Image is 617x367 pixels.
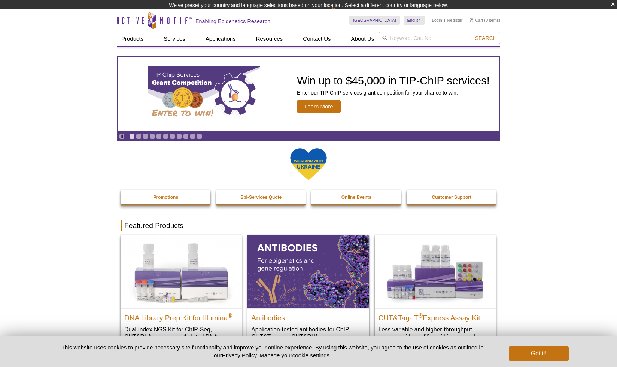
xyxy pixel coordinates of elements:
[124,326,238,348] p: Dual Index NGS Kit for ChIP-Seq, CUT&RUN, and ds methylated DNA assays.
[375,235,496,308] img: CUT&Tag-IT® Express Assay Kit
[347,32,379,46] a: About Us
[407,190,497,204] a: Customer Support
[297,100,341,113] span: Learn More
[190,133,195,139] a: Go to slide 10
[432,18,442,23] a: Login
[129,133,135,139] a: Go to slide 1
[470,18,483,23] a: Cart
[136,133,142,139] a: Go to slide 2
[197,133,202,139] a: Go to slide 11
[311,190,402,204] a: Online Events
[297,75,490,86] h2: Win up to $45,000 in TIP-ChIP services!
[444,16,445,25] li: |
[119,133,125,139] a: Toggle autoplay
[297,89,490,96] p: Enter our TIP-ChIP services grant competition for your chance to win.
[163,133,168,139] a: Go to slide 6
[195,18,270,25] h2: Enabling Epigenetics Research
[247,235,369,308] img: All Antibodies
[290,148,327,181] img: We Stand With Ukraine
[118,57,499,131] article: TIP-ChIP Services Grant Competition
[201,32,240,46] a: Applications
[48,343,496,359] p: This website uses cookies to provide necessary site functionality and improve your online experie...
[418,312,423,319] sup: ®
[156,133,162,139] a: Go to slide 5
[216,190,307,204] a: Epi-Services Quote
[251,311,365,322] h2: Antibodies
[298,32,335,46] a: Contact Us
[252,32,288,46] a: Resources
[240,195,282,200] strong: Epi-Services Quote
[379,311,492,322] h2: CUT&Tag-IT Express Assay Kit
[153,195,178,200] strong: Promotions
[379,32,500,44] input: Keyword, Cat. No.
[349,16,400,25] a: [GEOGRAPHIC_DATA]
[143,133,148,139] a: Go to slide 3
[341,195,371,200] strong: Online Events
[228,312,232,319] sup: ®
[121,235,242,356] a: DNA Library Prep Kit for Illumina DNA Library Prep Kit for Illumina® Dual Index NGS Kit for ChIP-...
[121,220,496,231] h2: Featured Products
[117,32,148,46] a: Products
[176,133,182,139] a: Go to slide 8
[432,195,471,200] strong: Customer Support
[149,133,155,139] a: Go to slide 4
[292,352,329,358] button: cookie settings
[509,346,569,361] button: Got it!
[222,352,256,358] a: Privacy Policy
[447,18,462,23] a: Register
[404,16,425,25] a: English
[121,190,211,204] a: Promotions
[473,35,499,41] button: Search
[148,66,260,122] img: TIP-ChIP Services Grant Competition
[475,35,497,41] span: Search
[470,16,500,25] li: (0 items)
[124,311,238,322] h2: DNA Library Prep Kit for Illumina
[118,57,499,131] a: TIP-ChIP Services Grant Competition Win up to $45,000 in TIP-ChIP services! Enter our TIP-ChIP se...
[379,326,492,341] p: Less variable and higher-throughput genome-wide profiling of histone marks​.
[170,133,175,139] a: Go to slide 7
[121,235,242,308] img: DNA Library Prep Kit for Illumina
[159,32,190,46] a: Services
[470,18,473,22] img: Your Cart
[375,235,496,348] a: CUT&Tag-IT® Express Assay Kit CUT&Tag-IT®Express Assay Kit Less variable and higher-throughput ge...
[251,326,365,341] p: Application-tested antibodies for ChIP, CUT&Tag, and CUT&RUN.
[247,235,369,348] a: All Antibodies Antibodies Application-tested antibodies for ChIP, CUT&Tag, and CUT&RUN.
[183,133,189,139] a: Go to slide 9
[332,6,352,23] img: Change Here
